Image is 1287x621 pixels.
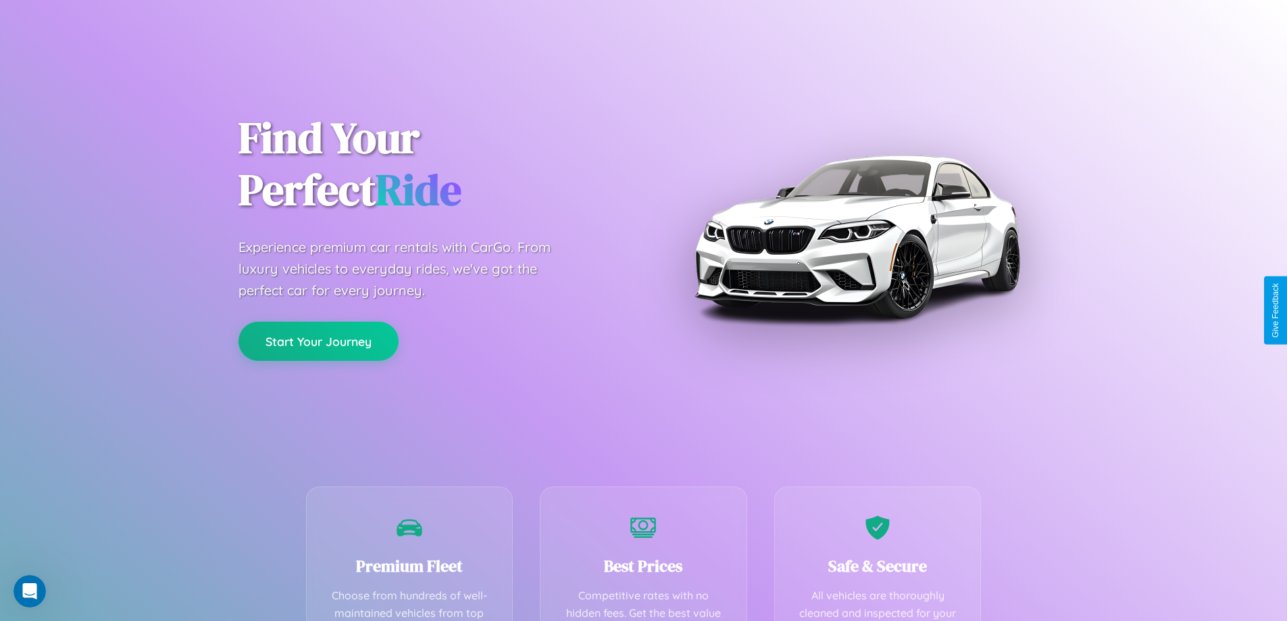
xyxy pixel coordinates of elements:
iframe: Intercom live chat [14,575,46,607]
p: Experience premium car rentals with CarGo. From luxury vehicles to everyday rides, we've got the ... [238,237,576,301]
h3: Best Prices [561,555,726,577]
h1: Find Your Perfect [238,112,624,216]
img: Premium BMW car rental vehicle [688,68,1026,405]
button: Start Your Journey [238,322,399,361]
h3: Premium Fleet [327,555,493,577]
div: Give Feedback [1271,283,1280,338]
span: Ride [376,160,461,219]
h3: Safe & Secure [795,555,961,577]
